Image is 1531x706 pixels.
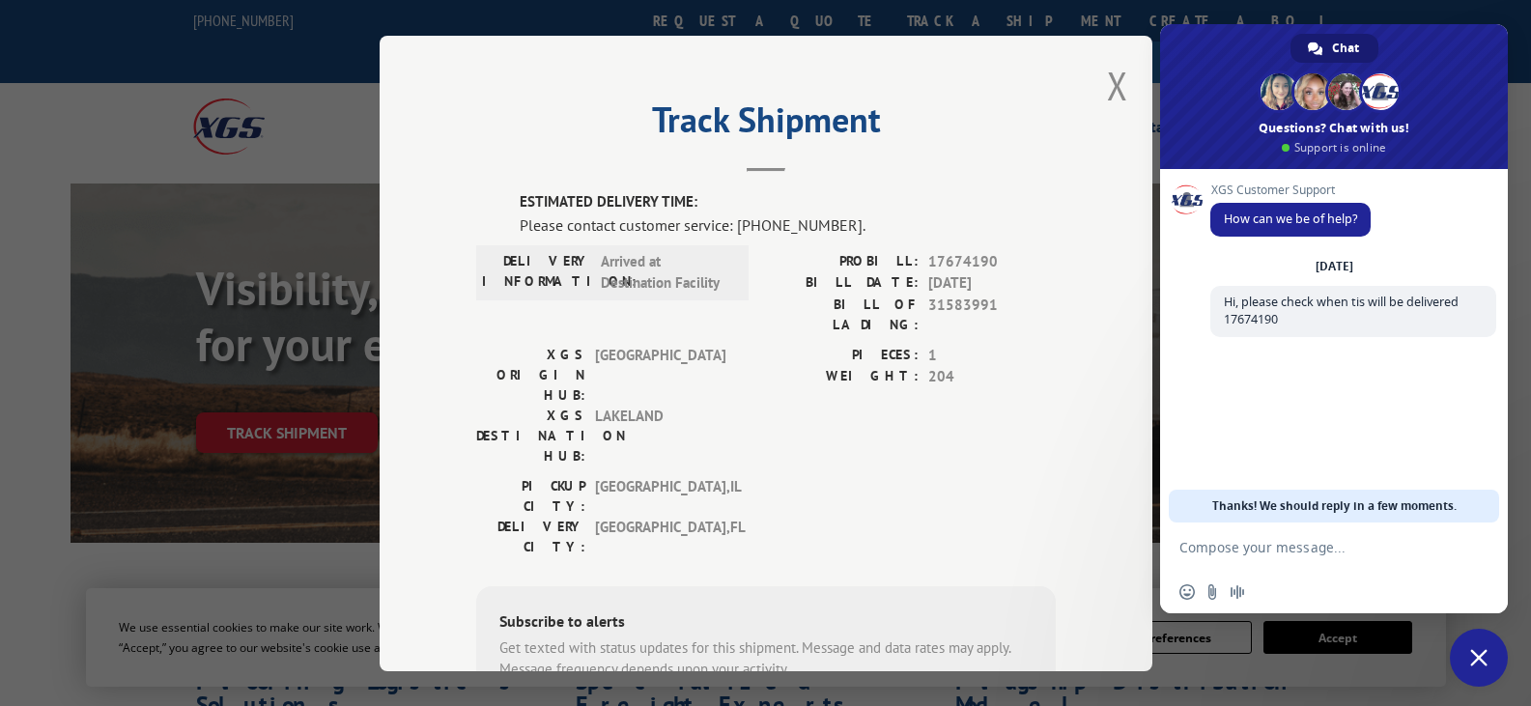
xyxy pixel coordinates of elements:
label: BILL DATE: [766,272,919,295]
label: WEIGHT: [766,366,919,388]
span: Hi, please check when tis will be delivered 17674190 [1224,294,1459,327]
div: Get texted with status updates for this shipment. Message and data rates may apply. Message frequ... [499,636,1033,680]
span: [DATE] [928,272,1056,295]
label: DELIVERY CITY: [476,516,585,556]
span: Thanks! We should reply in a few moments. [1212,490,1457,522]
div: Subscribe to alerts [499,608,1033,636]
label: DELIVERY INFORMATION: [482,250,591,294]
span: [GEOGRAPHIC_DATA] [595,344,725,405]
div: Please contact customer service: [PHONE_NUMBER]. [520,212,1056,236]
span: [GEOGRAPHIC_DATA] , IL [595,475,725,516]
span: 1 [928,344,1056,366]
span: [GEOGRAPHIC_DATA] , FL [595,516,725,556]
span: 17674190 [928,250,1056,272]
span: 204 [928,366,1056,388]
span: Audio message [1230,584,1245,600]
span: LAKELAND [595,405,725,466]
textarea: Compose your message... [1179,539,1446,556]
label: PROBILL: [766,250,919,272]
span: 31583991 [928,294,1056,334]
label: ESTIMATED DELIVERY TIME: [520,191,1056,213]
div: Chat [1290,34,1378,63]
span: Arrived at Destination Facility [601,250,731,294]
span: Chat [1332,34,1359,63]
label: PIECES: [766,344,919,366]
span: XGS Customer Support [1210,184,1371,197]
span: Send a file [1205,584,1220,600]
span: How can we be of help? [1224,211,1357,227]
label: PICKUP CITY: [476,475,585,516]
h2: Track Shipment [476,106,1056,143]
div: Close chat [1450,629,1508,687]
label: BILL OF LADING: [766,294,919,334]
label: XGS DESTINATION HUB: [476,405,585,466]
div: [DATE] [1316,261,1353,272]
span: Insert an emoji [1179,584,1195,600]
label: XGS ORIGIN HUB: [476,344,585,405]
button: Close modal [1107,60,1128,111]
